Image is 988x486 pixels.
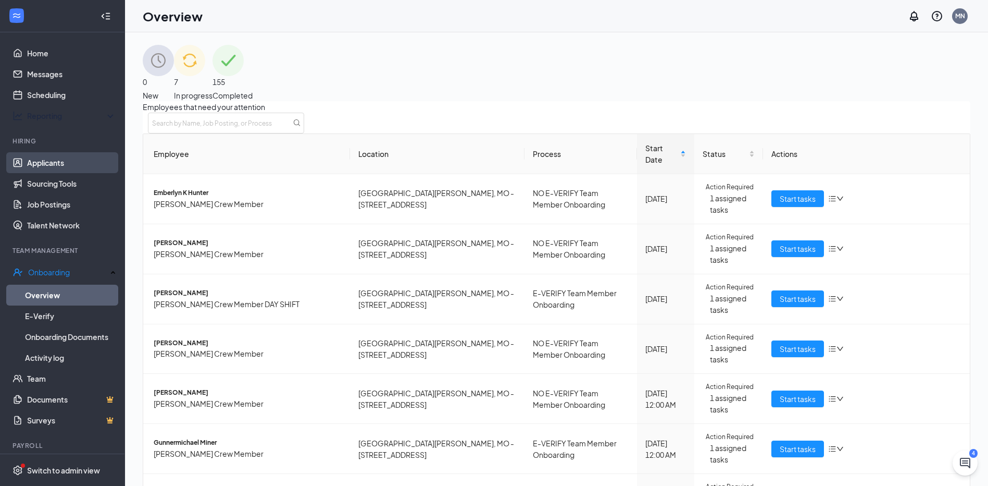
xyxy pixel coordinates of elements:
[645,193,686,204] div: [DATE]
[828,195,836,203] span: bars
[12,111,23,121] svg: Analysis
[706,432,754,442] span: Action Required
[25,347,116,368] a: Activity log
[174,76,212,88] span: 7
[12,137,114,145] div: Hiring
[25,326,116,347] a: Onboarding Documents
[143,90,174,101] span: New
[350,424,525,474] td: [GEOGRAPHIC_DATA][PERSON_NAME], MO - [STREET_ADDRESS]
[706,183,754,192] span: Action Required
[771,190,824,207] button: Start tasks
[524,224,636,274] td: NO E-VERIFY Team Member Onboarding
[706,333,754,343] span: Action Required
[27,368,116,389] a: Team
[143,134,350,174] th: Employee
[350,134,525,174] th: Location
[212,76,253,88] span: 155
[524,374,636,424] td: NO E-VERIFY Team Member Onboarding
[25,306,116,326] a: E-Verify
[28,267,107,277] div: Onboarding
[12,441,114,450] div: Payroll
[154,248,342,260] span: [PERSON_NAME] Crew Member
[154,338,342,348] span: [PERSON_NAME]
[710,392,755,415] span: 1 assigned tasks
[780,443,816,455] span: Start tasks
[836,295,844,302] span: down
[969,449,978,458] div: 4
[828,245,836,253] span: bars
[11,10,22,21] svg: WorkstreamLogo
[27,215,116,236] a: Talent Network
[710,442,755,465] span: 1 assigned tasks
[143,7,203,25] h1: Overview
[143,76,174,88] span: 0
[771,240,824,257] button: Start tasks
[154,298,342,310] span: [PERSON_NAME] Crew Member DAY SHIFT
[710,342,755,365] span: 1 assigned tasks
[212,90,253,101] span: Completed
[350,174,525,224] td: [GEOGRAPHIC_DATA][PERSON_NAME], MO - [STREET_ADDRESS]
[706,382,754,392] span: Action Required
[27,84,116,105] a: Scheduling
[836,195,844,202] span: down
[27,111,117,121] div: Reporting
[645,243,686,254] div: [DATE]
[154,238,342,248] span: [PERSON_NAME]
[706,233,754,242] span: Action Required
[12,267,23,277] svg: UserCheck
[645,343,686,355] div: [DATE]
[27,152,116,173] a: Applicants
[645,438,686,460] div: [DATE] 12:00 AM
[524,324,636,374] td: NO E-VERIFY Team Member Onboarding
[12,465,23,476] svg: Settings
[27,389,116,410] a: DocumentsCrown
[780,293,816,305] span: Start tasks
[154,438,342,448] span: Gunnermichael Miner
[350,374,525,424] td: [GEOGRAPHIC_DATA][PERSON_NAME], MO - [STREET_ADDRESS]
[148,113,304,133] input: Search by Name, Job Posting, or Process
[174,90,212,101] span: In progress
[780,193,816,204] span: Start tasks
[27,64,116,84] a: Messages
[25,285,116,306] a: Overview
[710,242,755,265] span: 1 assigned tasks
[710,192,755,215] span: 1 assigned tasks
[710,293,755,315] span: 1 assigned tasks
[706,283,754,293] span: Action Required
[780,343,816,355] span: Start tasks
[959,457,971,469] svg: ChatActive
[143,101,970,113] span: Employees that need your attention
[27,43,116,64] a: Home
[350,274,525,324] td: [GEOGRAPHIC_DATA][PERSON_NAME], MO - [STREET_ADDRESS]
[154,288,342,298] span: [PERSON_NAME]
[780,243,816,254] span: Start tasks
[645,387,686,410] div: [DATE] 12:00 AM
[908,10,920,22] svg: Notifications
[524,424,636,474] td: E-VERIFY Team Member Onboarding
[27,410,116,431] a: SurveysCrown
[154,188,342,198] span: Emberlyn K Hunter
[763,134,970,174] th: Actions
[771,441,824,457] button: Start tasks
[694,134,763,174] th: Status
[524,274,636,324] td: E-VERIFY Team Member Onboarding
[645,142,679,165] span: Start Date
[771,290,824,307] button: Start tasks
[101,11,111,21] svg: Collapse
[828,395,836,403] span: bars
[703,148,747,160] span: Status
[780,393,816,405] span: Start tasks
[350,224,525,274] td: [GEOGRAPHIC_DATA][PERSON_NAME], MO - [STREET_ADDRESS]
[27,173,116,194] a: Sourcing Tools
[154,198,342,210] span: [PERSON_NAME] Crew Member
[154,388,342,398] span: [PERSON_NAME]
[524,134,636,174] th: Process
[27,194,116,215] a: Job Postings
[836,245,844,252] span: down
[955,11,965,20] div: MN
[771,391,824,407] button: Start tasks
[154,448,342,459] span: [PERSON_NAME] Crew Member
[27,465,100,476] div: Switch to admin view
[953,451,978,476] button: ChatActive
[12,246,114,255] div: Team Management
